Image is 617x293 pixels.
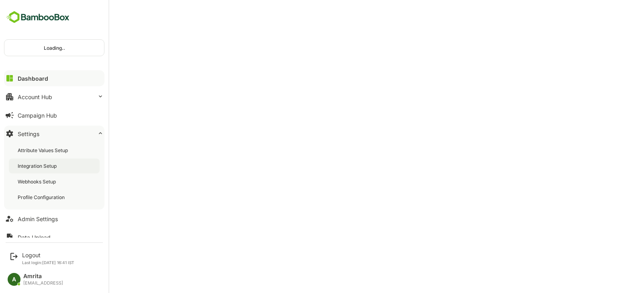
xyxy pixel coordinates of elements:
[4,70,104,86] button: Dashboard
[18,194,66,201] div: Profile Configuration
[4,211,104,227] button: Admin Settings
[18,178,57,185] div: Webhooks Setup
[4,229,104,245] button: Data Upload
[22,252,74,258] div: Logout
[8,273,20,286] div: A
[18,75,48,82] div: Dashboard
[18,130,39,137] div: Settings
[23,281,63,286] div: [EMAIL_ADDRESS]
[4,126,104,142] button: Settings
[4,40,104,56] div: Loading..
[23,273,63,280] div: Amrita
[18,163,58,169] div: Integration Setup
[18,234,51,241] div: Data Upload
[18,112,57,119] div: Campaign Hub
[4,107,104,123] button: Campaign Hub
[18,216,58,222] div: Admin Settings
[18,147,69,154] div: Attribute Values Setup
[18,94,52,100] div: Account Hub
[4,10,72,25] img: BambooboxFullLogoMark.5f36c76dfaba33ec1ec1367b70bb1252.svg
[4,89,104,105] button: Account Hub
[22,260,74,265] p: Last login: [DATE] 16:41 IST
